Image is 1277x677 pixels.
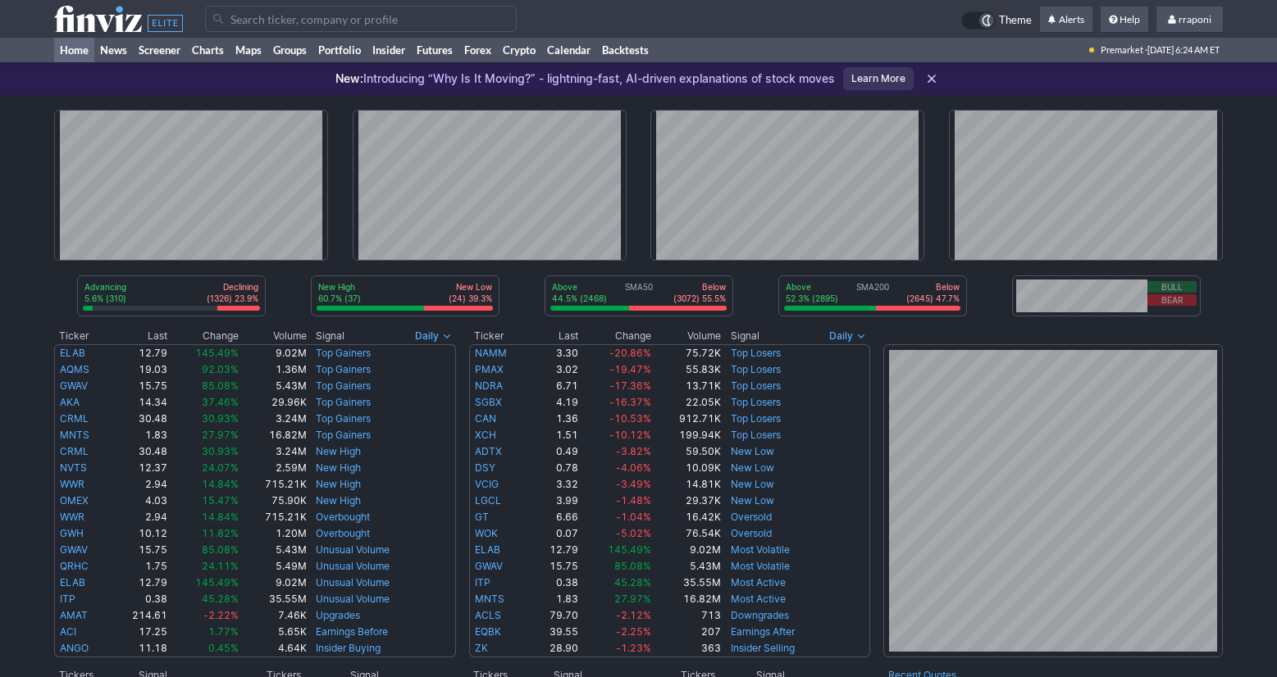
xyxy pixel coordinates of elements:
[316,396,371,408] a: Top Gainers
[316,363,371,375] a: Top Gainers
[475,609,501,621] a: ACLS
[614,560,651,572] span: 85.08%
[906,281,960,293] p: Below
[652,525,722,542] td: 76.54K
[111,394,169,411] td: 14.34
[195,347,239,359] span: 145.49%
[614,593,651,605] span: 27.97%
[316,543,390,556] a: Unusual Volume
[239,394,308,411] td: 29.96K
[195,576,239,588] span: 145.49%
[541,38,596,62] a: Calendar
[202,511,239,523] span: 14.84%
[111,476,169,493] td: 2.94
[731,445,774,457] a: New Low
[531,558,579,575] td: 15.75
[475,429,496,441] a: XCH
[652,558,722,575] td: 5.43M
[202,560,239,572] span: 24.11%
[731,543,790,556] a: Most Volatile
[111,624,169,640] td: 17.25
[316,642,381,654] a: Insider Buying
[731,478,774,490] a: New Low
[731,461,774,474] a: New Low
[208,625,239,638] span: 1.77%
[316,593,390,605] a: Unusual Volume
[111,607,169,624] td: 214.61
[111,378,169,394] td: 15.75
[609,347,651,359] span: -20.86%
[475,379,503,392] a: NDRA
[475,478,499,490] a: VCIG
[316,445,361,457] a: New High
[616,609,651,621] span: -2.12%
[531,640,579,657] td: 28.90
[203,609,239,621] span: -2.22%
[531,509,579,525] td: 6.66
[316,478,361,490] a: New High
[239,328,308,344] th: Volume
[531,378,579,394] td: 6.71
[475,412,496,425] a: CAN
[731,363,781,375] a: Top Losers
[652,411,722,427] td: 912.71K
[318,281,361,293] p: New High
[616,625,651,638] span: -2.25%
[60,625,76,638] a: ACI
[652,344,722,361] td: 75.72K
[497,38,541,62] a: Crypto
[475,576,490,588] a: ITP
[84,281,126,293] p: Advancing
[652,427,722,443] td: 199.94K
[111,525,169,542] td: 10.12
[239,558,308,575] td: 5.49M
[267,38,312,62] a: Groups
[111,427,169,443] td: 1.83
[906,293,960,304] p: (2645) 47.7%
[475,625,501,638] a: EQBK
[652,575,722,591] td: 35.55M
[111,575,169,591] td: 12.79
[652,607,722,624] td: 713
[531,542,579,558] td: 12.79
[111,558,169,575] td: 1.75
[616,461,651,474] span: -4.06%
[609,412,651,425] span: -10.53%
[652,640,722,657] td: 363
[316,609,360,621] a: Upgrades
[731,560,790,572] a: Most Volatile
[239,476,308,493] td: 715.21K
[731,609,789,621] a: Downgrades
[111,361,169,378] td: 19.03
[1101,7,1148,33] a: Help
[531,476,579,493] td: 3.32
[316,560,390,572] a: Unusual Volume
[531,328,579,344] th: Last
[60,593,75,605] a: ITP
[652,378,722,394] td: 13.71K
[616,511,651,523] span: -1.04%
[202,527,239,539] span: 11.82%
[475,396,502,408] a: SGBX
[961,11,1032,30] a: Theme
[60,347,85,359] a: ELAB
[94,38,133,62] a: News
[60,461,87,474] a: NVTS
[1179,13,1211,25] span: rraponi
[111,542,169,558] td: 15.75
[652,542,722,558] td: 9.02M
[731,494,774,507] a: New Low
[239,624,308,640] td: 5.65K
[111,411,169,427] td: 30.48
[202,478,239,490] span: 14.84%
[609,363,651,375] span: -19.47%
[111,443,169,460] td: 30.48
[731,625,795,638] a: Earnings After
[1147,294,1197,306] button: Bear
[1156,7,1223,33] a: rraponi
[239,378,308,394] td: 5.43M
[531,427,579,443] td: 1.51
[335,71,363,85] span: New:
[111,344,169,361] td: 12.79
[1101,38,1147,62] span: Premarket ·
